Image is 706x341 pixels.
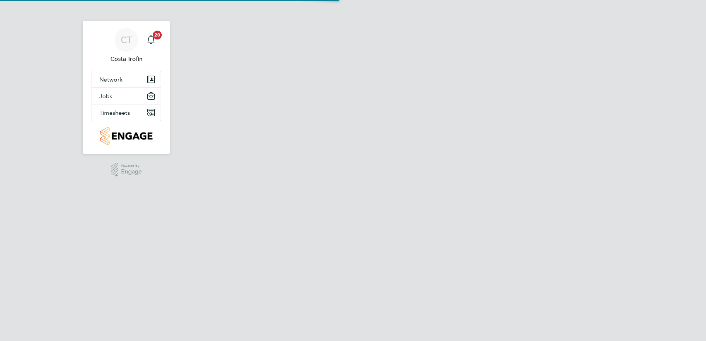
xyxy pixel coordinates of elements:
button: Network [92,71,161,87]
span: Jobs [99,93,112,100]
span: CT [121,35,132,45]
img: countryside-properties-logo-retina.png [100,127,152,145]
nav: Main navigation [83,21,170,154]
a: CTCosta Trofin [92,28,161,63]
span: Costa Trofin [92,55,161,63]
a: Go to home page [92,127,161,145]
span: Network [99,76,123,83]
span: Powered by [121,163,142,169]
button: Jobs [92,88,161,104]
button: Timesheets [92,104,161,121]
a: Powered byEngage [111,163,142,177]
span: Engage [121,169,142,175]
a: 20 [144,28,158,52]
span: 20 [153,31,162,39]
span: Timesheets [99,109,130,116]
